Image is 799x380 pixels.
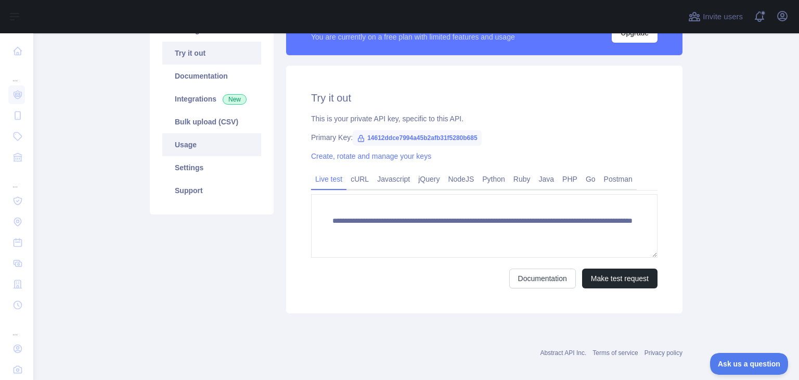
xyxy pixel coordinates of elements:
div: ... [8,316,25,337]
a: Create, rotate and manage your keys [311,152,431,160]
a: cURL [346,171,373,187]
a: Settings [162,156,261,179]
a: Support [162,179,261,202]
a: Integrations New [162,87,261,110]
a: Go [582,171,600,187]
div: This is your private API key, specific to this API. [311,113,658,124]
a: Documentation [162,65,261,87]
div: ... [8,169,25,189]
div: Primary Key: [311,132,658,143]
button: Make test request [582,269,658,288]
a: Privacy policy [645,349,682,357]
h2: Try it out [311,91,658,105]
a: Java [535,171,559,187]
a: Bulk upload (CSV) [162,110,261,133]
a: Abstract API Inc. [540,349,587,357]
div: ... [8,62,25,83]
span: Invite users [703,11,743,23]
a: Terms of service [592,349,638,357]
a: jQuery [414,171,444,187]
a: Usage [162,133,261,156]
span: New [223,94,247,105]
a: Try it out [162,42,261,65]
button: Invite users [686,8,745,25]
span: 14612ddce7994a45b2afb31f5280b685 [353,130,482,146]
a: Live test [311,171,346,187]
a: Javascript [373,171,414,187]
a: Documentation [509,269,576,288]
div: You are currently on a free plan with limited features and usage [311,32,515,42]
iframe: Toggle Customer Support [710,353,789,375]
a: Python [478,171,509,187]
a: Ruby [509,171,535,187]
a: NodeJS [444,171,478,187]
a: Postman [600,171,637,187]
a: PHP [558,171,582,187]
